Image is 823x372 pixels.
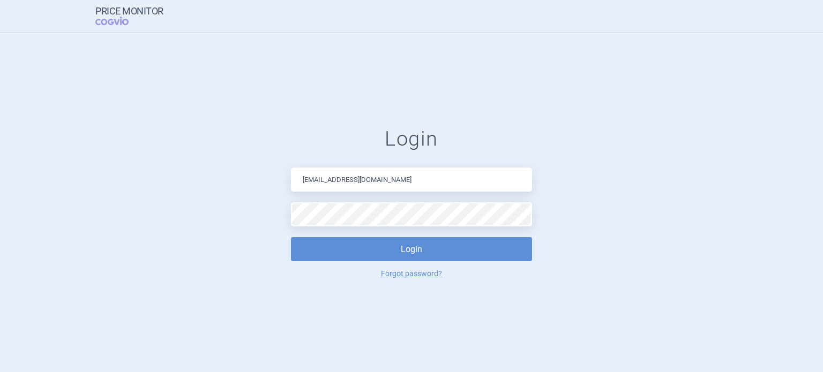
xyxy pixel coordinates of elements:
[95,17,144,25] span: COGVIO
[381,270,442,277] a: Forgot password?
[291,127,532,151] h1: Login
[291,168,532,192] input: Email
[95,6,163,26] a: Price MonitorCOGVIO
[291,237,532,261] button: Login
[95,6,163,17] strong: Price Monitor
